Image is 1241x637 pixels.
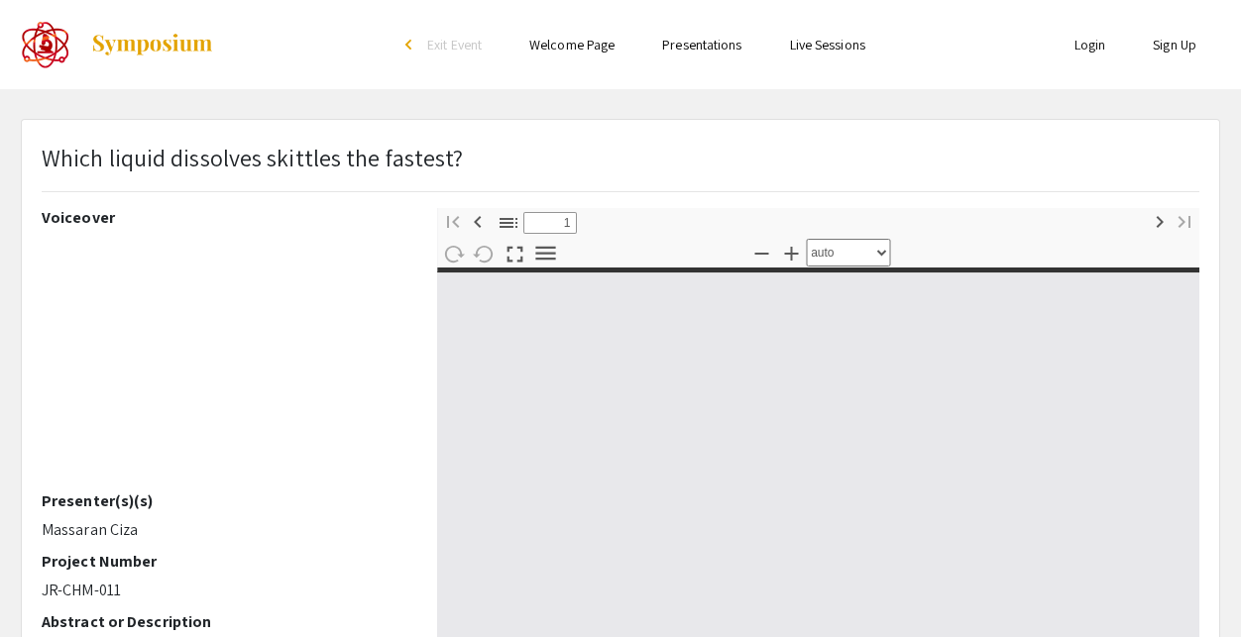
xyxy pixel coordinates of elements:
[21,20,70,69] img: The 2022 CoorsTek Denver Metro Regional Science and Engineering Fair
[405,39,417,51] div: arrow_back_ios
[42,140,463,175] p: Which liquid dissolves skittles the fastest?
[467,239,501,267] button: Rotate Counterclockwise
[42,235,407,491] iframe: YouTube video player
[529,36,615,53] a: Welcome Page
[90,33,214,56] img: Symposium by ForagerOne
[492,208,525,237] button: Toggle Sidebar
[1074,36,1106,53] a: Login
[42,552,407,571] h2: Project Number
[790,36,865,53] a: Live Sessions
[436,206,470,235] button: First page
[42,208,407,227] h2: Voiceover
[427,36,482,53] span: Exit Event
[1168,206,1201,235] button: Last page
[498,238,531,266] button: Switch to Presentation Mode
[42,612,407,631] h2: Abstract or Description
[806,239,890,266] select: Zoom
[42,518,407,542] p: Massaran Ciza
[528,239,562,267] button: Tools
[662,36,741,53] a: Presentations
[21,20,214,69] a: The 2022 CoorsTek Denver Metro Regional Science and Engineering Fair
[523,212,577,234] input: Page
[1143,206,1177,235] button: Next Page
[42,491,407,510] h2: Presenter(s)(s)
[1153,36,1196,53] a: Sign Up
[461,206,495,235] button: Previous Page
[774,238,808,266] button: Zoom In
[744,238,778,266] button: Zoom Out
[42,579,407,602] p: JR-CHM-011
[436,239,470,267] button: Rotate Clockwise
